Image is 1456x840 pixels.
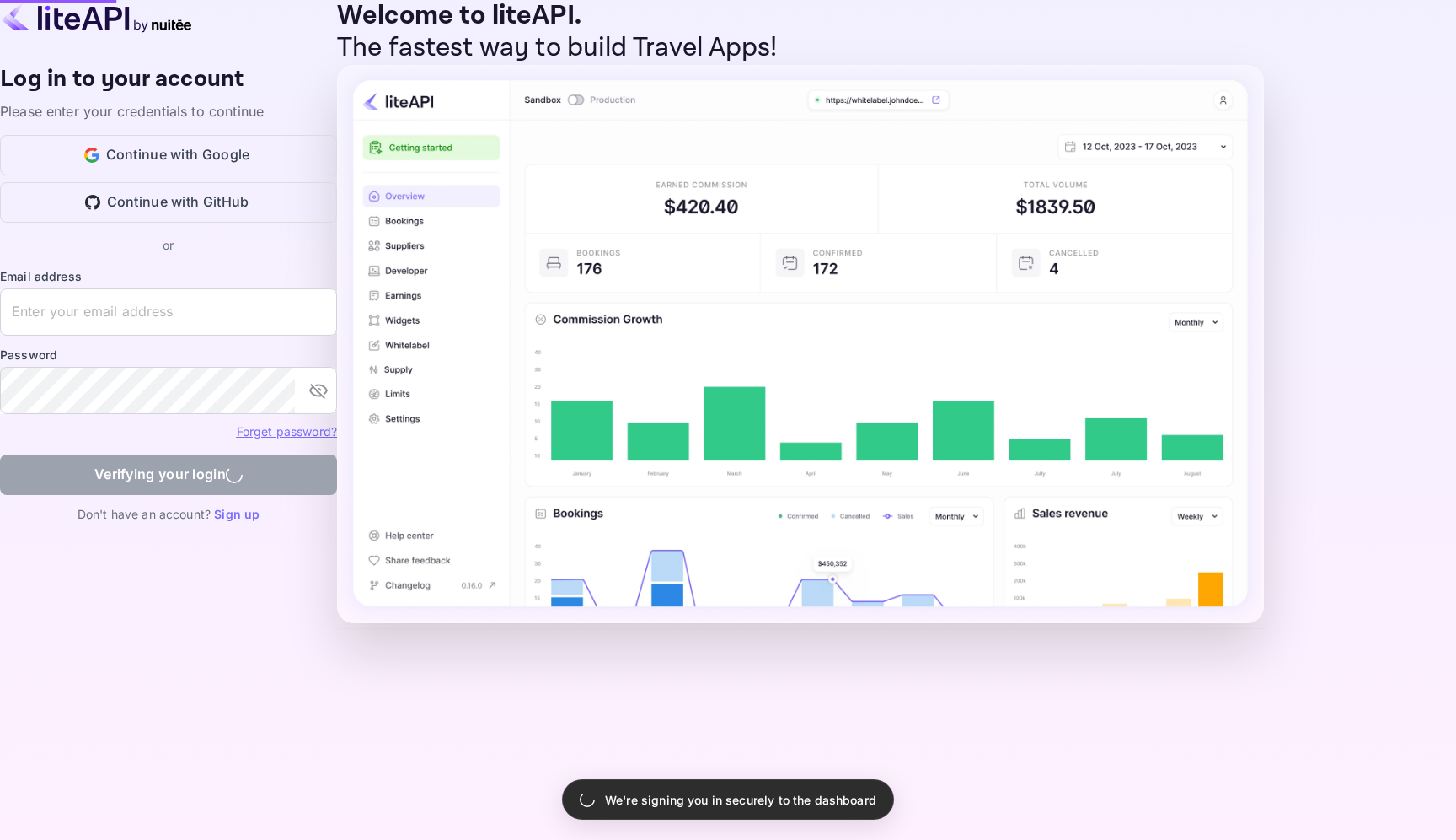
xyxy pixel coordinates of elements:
[163,236,174,254] p: or
[302,374,335,407] button: toggle password visibility
[214,507,260,521] a: Sign up
[237,424,337,439] a: Forget password?
[237,423,337,439] a: Forget password?
[337,32,1264,64] p: The fastest way to build Travel Apps!
[337,65,1264,623] img: liteAPI Dashboard Preview
[605,791,876,809] p: We're signing you in securely to the dashboard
